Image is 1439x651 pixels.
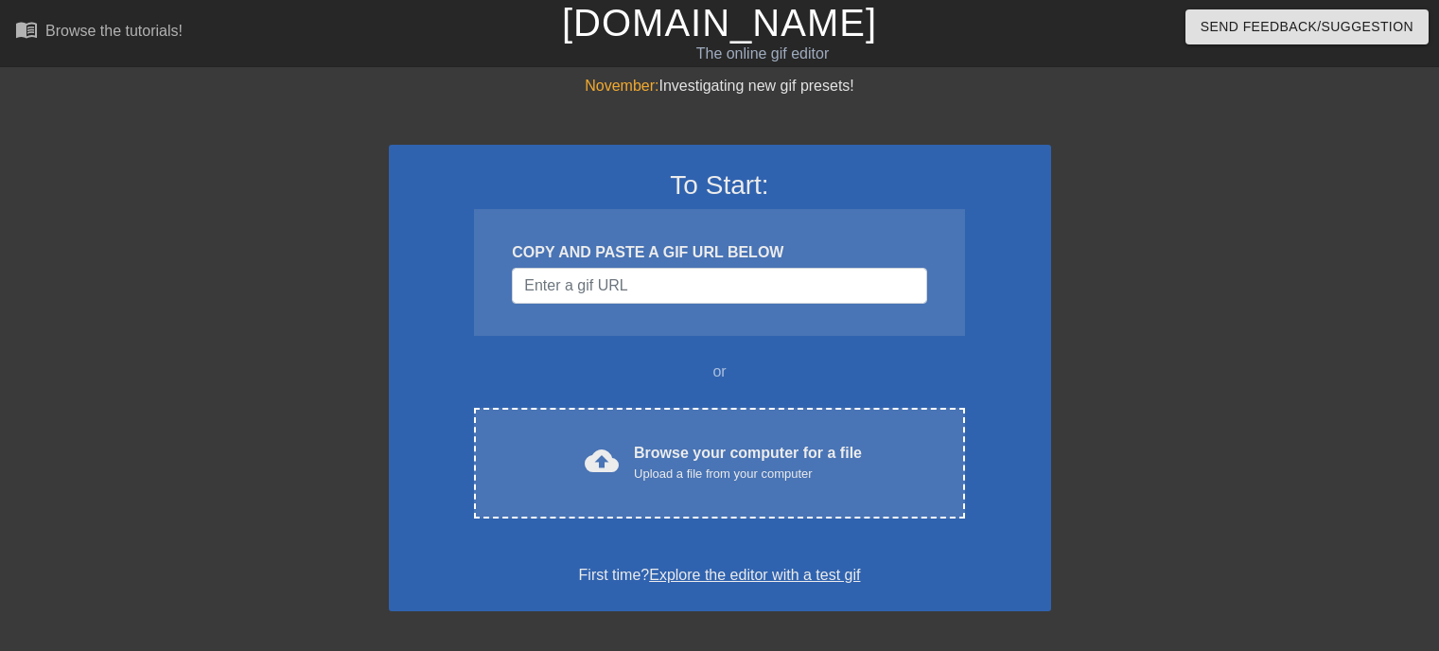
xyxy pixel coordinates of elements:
span: Send Feedback/Suggestion [1201,15,1413,39]
h3: To Start: [413,169,1027,202]
div: Investigating new gif presets! [389,75,1051,97]
div: First time? [413,564,1027,587]
div: Browse the tutorials! [45,23,183,39]
a: [DOMAIN_NAME] [562,2,877,44]
div: or [438,361,1002,383]
span: menu_book [15,18,38,41]
span: cloud_upload [585,444,619,478]
input: Username [512,268,926,304]
div: Upload a file from your computer [634,465,862,484]
div: COPY AND PASTE A GIF URL BELOW [512,241,926,264]
button: Send Feedback/Suggestion [1185,9,1429,44]
div: The online gif editor [489,43,1036,65]
span: November: [585,78,658,94]
a: Browse the tutorials! [15,18,183,47]
div: Browse your computer for a file [634,442,862,484]
a: Explore the editor with a test gif [649,567,860,583]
